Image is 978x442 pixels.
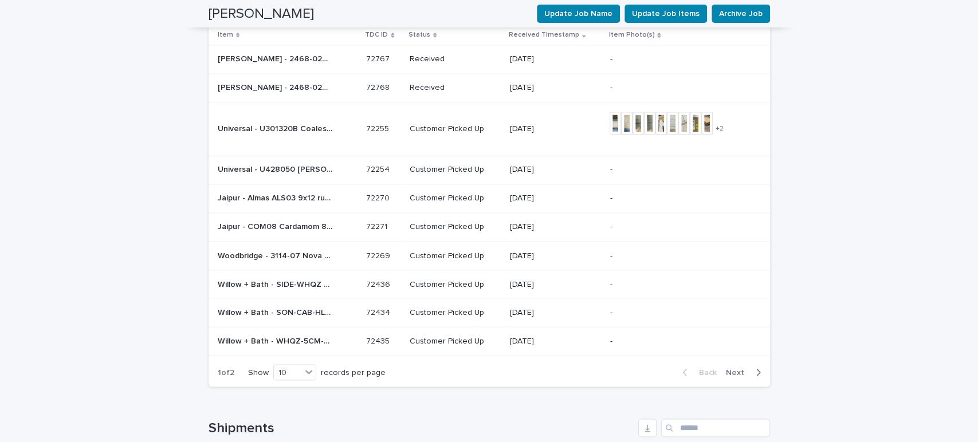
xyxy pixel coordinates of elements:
p: [DATE] [510,279,601,289]
p: - [610,165,724,175]
input: Search [661,419,770,437]
p: Customer Picked Up [410,336,501,346]
p: [DATE] [510,194,601,203]
span: Update Job Items [632,8,700,19]
p: Status [409,29,430,41]
tr: Woodbridge - 3114-07 Nova Sideboard | 72269Woodbridge - 3114-07 Nova Sideboard | 72269 7226972269... [209,241,770,270]
p: Universal - U301320B Coalesce Silva Bed King | 72255 [218,122,335,134]
p: - [610,251,724,261]
p: - [610,222,724,232]
h1: Shipments [209,420,634,436]
p: [DATE] [510,307,601,317]
p: [DATE] [510,251,601,261]
p: 72255 [366,122,391,134]
p: Willow + Bath - SON-CAB-HLN-47S 47 in. W x 22 in. D Sonoma Bathroom Single Sink Vanity in Hale | ... [218,305,335,317]
p: Customer Picked Up [410,251,501,261]
tr: Willow + Bath - SIDE-WHQZ A 21 in Sidesplash White | 72436Willow + Bath - SIDE-WHQZ A 21 in Sides... [209,270,770,298]
tr: Universal - U301320B Coalesce [PERSON_NAME] Bed [PERSON_NAME] | 72255Universal - U301320B Coalesc... [209,102,770,156]
p: Willow + Bath - WHQZ-5CM-NH-48S 48 in. W x 22 in. D White Quartz 5 CM Straight Edge | 72435 [218,334,335,346]
p: Bassett - 2468-0270Z Ventura Colors Nightstand | 72767 [218,52,335,64]
p: [DATE] [510,165,601,175]
p: [DATE] [510,54,601,64]
p: Received [410,83,501,93]
p: 72271 [366,220,390,232]
button: Back [673,367,721,377]
button: Update Job Name [537,5,620,23]
p: Received Timestamp [509,29,579,41]
p: Customer Picked Up [410,222,501,232]
tr: Willow + Bath - SON-CAB-HLN-47S 47 in. W x 22 in. D Sonoma Bathroom Single Sink Vanity in [GEOGRA... [209,298,770,327]
p: - [610,54,724,64]
p: Willow + Bath - SIDE-WHQZ A 21 in Sidesplash White | 72436 [218,277,335,289]
p: 72254 [366,163,392,175]
p: [DATE] [510,83,601,93]
button: Update Job Items [624,5,707,23]
p: 72767 [366,52,392,64]
p: Woodbridge - 3114-07 Nova Sideboard | 72269 [218,248,335,261]
span: Back [692,368,717,376]
p: - [610,194,724,203]
p: 72768 [366,81,392,93]
p: 72270 [366,191,392,203]
p: Item [218,29,233,41]
div: 10 [274,366,301,378]
p: 72269 [366,248,392,261]
p: records per page [321,368,386,377]
p: - [610,279,724,289]
p: Customer Picked Up [410,279,501,289]
span: + 2 [715,125,723,132]
p: Customer Picked Up [410,124,501,134]
h2: [PERSON_NAME] [209,6,314,22]
tr: Jaipur - Almas ALS03 9x12 rug | 72270Jaipur - Almas ALS03 9x12 rug | 72270 7227072270 Customer Pi... [209,184,770,213]
p: Customer Picked Up [410,194,501,203]
p: Show [248,368,269,377]
p: Bassett - 2468-0270Z Ventura Colors Nightstand | 72768 [218,81,335,93]
tr: [PERSON_NAME] - 2468-0270Z Ventura Colors Nightstand | 72768[PERSON_NAME] - 2468-0270Z Ventura Co... [209,73,770,102]
p: Customer Picked Up [410,165,501,175]
button: Archive Job [712,5,770,23]
p: - [610,307,724,317]
button: Next [721,367,770,377]
p: 72436 [366,277,392,289]
tr: Universal - U428050 [PERSON_NAME] [PERSON_NAME] | 72254Universal - U428050 [PERSON_NAME] [PERSON_... [209,156,770,184]
span: Next [726,368,751,376]
tr: [PERSON_NAME] - 2468-0270Z Ventura Colors Nightstand | 72767[PERSON_NAME] - 2468-0270Z Ventura Co... [209,45,770,74]
p: - [610,83,724,93]
p: Item Photo(s) [608,29,654,41]
p: [DATE] [510,336,601,346]
p: 72435 [366,334,392,346]
p: Received [410,54,501,64]
p: 1 of 2 [209,358,243,386]
p: 72434 [366,305,392,317]
p: Universal - U428050 Avaline Carmen Dresser | 72254 [218,163,335,175]
span: Update Job Name [544,8,612,19]
p: Customer Picked Up [410,307,501,317]
p: - [610,336,724,346]
tr: Willow + Bath - WHQZ-5CM-NH-48S 48 in. W x 22 in. D White Quartz 5 CM Straight Edge | 72435Willow... [209,327,770,356]
p: [DATE] [510,124,601,134]
span: Archive Job [719,8,763,19]
p: [DATE] [510,222,601,232]
p: Jaipur - COM08 Cardamom 8x10 rug | 72271 [218,220,335,232]
p: Jaipur - Almas ALS03 9x12 rug | 72270 [218,191,335,203]
p: TDC ID [365,29,388,41]
tr: Jaipur - COM08 Cardamom 8x10 rug | 72271Jaipur - COM08 Cardamom 8x10 rug | 72271 7227172271 Custo... [209,213,770,242]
